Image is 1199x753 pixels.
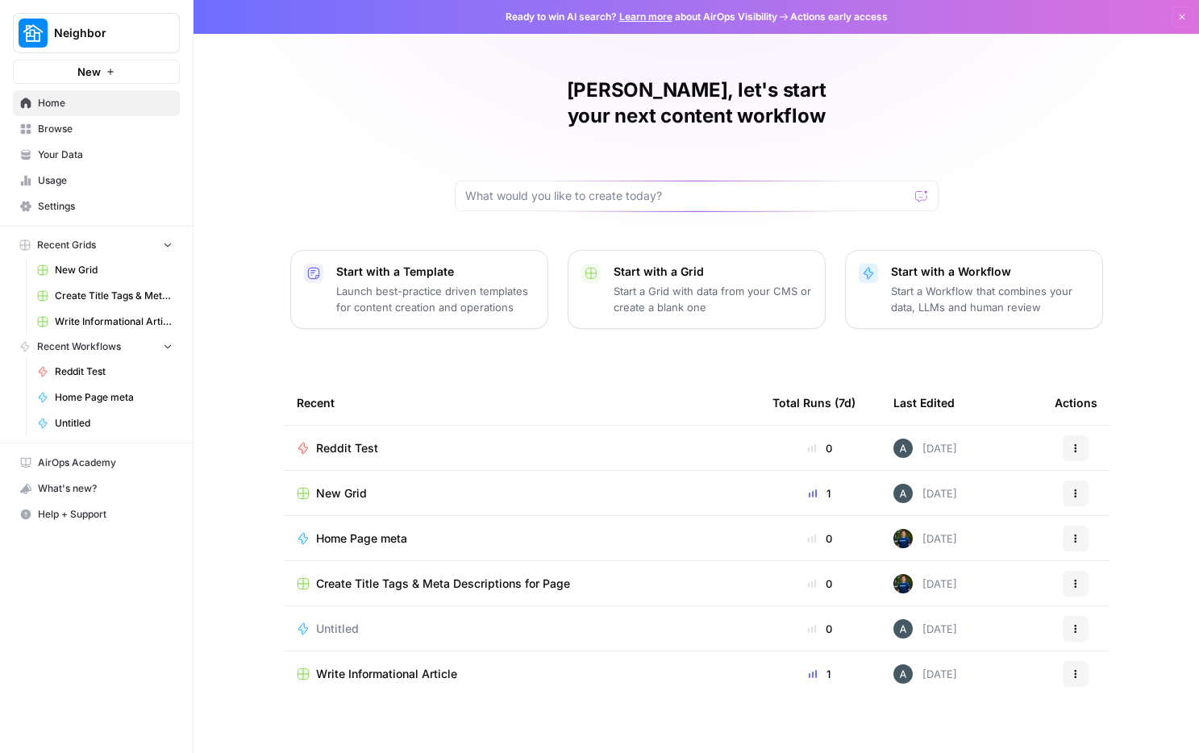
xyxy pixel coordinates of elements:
img: Neighbor Logo [19,19,48,48]
div: 0 [772,576,868,592]
a: Your Data [13,142,180,168]
a: Write Informational Article [30,309,180,335]
div: Last Edited [893,381,955,425]
span: AirOps Academy [38,456,173,470]
span: Neighbor [54,25,152,41]
h1: [PERSON_NAME], let's start your next content workflow [455,77,939,129]
p: Start with a Grid [614,264,812,280]
span: Recent Grids [37,238,96,252]
a: Write Informational Article [297,666,747,682]
button: Recent Workflows [13,335,180,359]
a: Reddit Test [297,440,747,456]
a: Settings [13,193,180,219]
button: Start with a TemplateLaunch best-practice driven templates for content creation and operations [290,250,548,329]
div: 1 [772,666,868,682]
span: New [77,64,101,80]
div: 0 [772,621,868,637]
div: [DATE] [893,574,957,593]
div: Recent [297,381,747,425]
span: Write Informational Article [316,666,457,682]
img: 68soq3pkptmntqpesssmmm5ejrlv [893,574,913,593]
span: Ready to win AI search? about AirOps Visibility [506,10,777,24]
p: Start with a Template [336,264,535,280]
span: Write Informational Article [55,314,173,329]
a: Untitled [297,621,747,637]
a: New Grid [297,485,747,501]
a: Reddit Test [30,359,180,385]
span: Reddit Test [316,440,378,456]
button: What's new? [13,476,180,501]
div: [DATE] [893,529,957,548]
span: Usage [38,173,173,188]
span: Browse [38,122,173,136]
div: [DATE] [893,439,957,458]
span: Home Page meta [55,390,173,405]
div: [DATE] [893,619,957,639]
img: 68eax6o9931tp367ot61l5pewa28 [893,619,913,639]
span: Untitled [316,621,359,637]
a: Browse [13,116,180,142]
a: Home Page meta [297,530,747,547]
a: AirOps Academy [13,450,180,476]
a: Untitled [30,410,180,436]
span: Settings [38,199,173,214]
div: 0 [772,440,868,456]
a: New Grid [30,257,180,283]
span: Reddit Test [55,364,173,379]
span: Home Page meta [316,530,407,547]
span: Create Title Tags & Meta Descriptions for Page [316,576,570,592]
img: 68eax6o9931tp367ot61l5pewa28 [893,439,913,458]
a: Create Title Tags & Meta Descriptions for Page [30,283,180,309]
button: Workspace: Neighbor [13,13,180,53]
a: Home Page meta [30,385,180,410]
span: Recent Workflows [37,339,121,354]
button: Help + Support [13,501,180,527]
img: 68eax6o9931tp367ot61l5pewa28 [893,484,913,503]
div: What's new? [14,476,179,501]
span: Create Title Tags & Meta Descriptions for Page [55,289,173,303]
span: New Grid [316,485,367,501]
div: 0 [772,530,868,547]
button: New [13,60,180,84]
a: Create Title Tags & Meta Descriptions for Page [297,576,747,592]
button: Start with a WorkflowStart a Workflow that combines your data, LLMs and human review [845,250,1103,329]
div: Total Runs (7d) [772,381,856,425]
p: Start with a Workflow [891,264,1089,280]
span: Your Data [38,148,173,162]
span: Home [38,96,173,110]
span: New Grid [55,263,173,277]
p: Launch best-practice driven templates for content creation and operations [336,283,535,315]
img: 68soq3pkptmntqpesssmmm5ejrlv [893,529,913,548]
img: 68eax6o9931tp367ot61l5pewa28 [893,664,913,684]
a: Home [13,90,180,116]
button: Recent Grids [13,233,180,257]
div: [DATE] [893,484,957,503]
p: Start a Grid with data from your CMS or create a blank one [614,283,812,315]
a: Usage [13,168,180,193]
a: Learn more [619,10,672,23]
div: 1 [772,485,868,501]
button: Start with a GridStart a Grid with data from your CMS or create a blank one [568,250,826,329]
span: Help + Support [38,507,173,522]
div: [DATE] [893,664,957,684]
div: Actions [1055,381,1097,425]
span: Untitled [55,416,173,431]
input: What would you like to create today? [465,188,909,204]
span: Actions early access [790,10,888,24]
p: Start a Workflow that combines your data, LLMs and human review [891,283,1089,315]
